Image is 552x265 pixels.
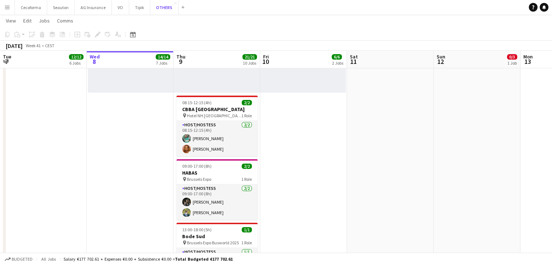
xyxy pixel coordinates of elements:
[39,17,50,24] span: Jobs
[262,57,269,66] span: 10
[47,0,75,15] button: Seauton
[6,17,16,24] span: View
[24,43,42,48] span: Week 41
[242,100,252,105] span: 2/2
[23,17,32,24] span: Edit
[523,53,533,60] span: Mon
[129,0,150,15] button: Tipik
[182,163,212,169] span: 09:00-17:00 (8h)
[156,54,170,60] span: 14/14
[6,42,23,49] div: [DATE]
[350,53,358,60] span: Sat
[54,16,76,25] a: Comms
[176,121,258,156] app-card-role: Host/Hostess2/208:15-12:15 (4h)[PERSON_NAME][PERSON_NAME]
[243,60,257,66] div: 10 Jobs
[64,256,233,262] div: Salary €177 702.61 + Expenses €0.00 + Subsistence €0.00 =
[187,113,241,118] span: Hotel NH [GEOGRAPHIC_DATA] Berlaymont
[176,106,258,113] h3: CBBA [GEOGRAPHIC_DATA]
[156,60,170,66] div: 7 Jobs
[187,240,239,245] span: Brussels Expo Busworld 2025
[176,184,258,220] app-card-role: Host/Hostess2/209:00-17:00 (8h)[PERSON_NAME][PERSON_NAME]
[241,176,252,182] span: 1 Role
[3,53,11,60] span: Tue
[507,54,517,60] span: 0/3
[15,0,47,15] button: Cecoforma
[349,57,358,66] span: 11
[242,227,252,232] span: 1/1
[89,57,100,66] span: 8
[175,57,185,66] span: 9
[522,57,533,66] span: 13
[4,255,34,263] button: Budgeted
[2,57,11,66] span: 7
[176,95,258,156] app-job-card: 08:15-12:15 (4h)2/2CBBA [GEOGRAPHIC_DATA] Hotel NH [GEOGRAPHIC_DATA] Berlaymont1 RoleHost/Hostess...
[437,53,445,60] span: Sun
[332,60,343,66] div: 2 Jobs
[175,256,233,262] span: Total Budgeted €177 702.61
[242,54,257,60] span: 21/21
[176,170,258,176] h3: HABAS
[150,0,179,15] button: OTHERS
[176,233,258,240] h3: Bode Sud
[40,256,57,262] span: All jobs
[69,60,83,66] div: 6 Jobs
[3,16,19,25] a: View
[241,113,252,118] span: 1 Role
[36,16,53,25] a: Jobs
[176,159,258,220] app-job-card: 09:00-17:00 (8h)2/2HABAS Brussels Expo1 RoleHost/Hostess2/209:00-17:00 (8h)[PERSON_NAME][PERSON_N...
[57,17,73,24] span: Comms
[69,54,83,60] span: 12/12
[182,100,212,105] span: 08:15-12:15 (4h)
[242,163,252,169] span: 2/2
[20,16,34,25] a: Edit
[241,240,252,245] span: 1 Role
[263,53,269,60] span: Fri
[45,43,54,48] div: CEST
[332,54,342,60] span: 6/6
[90,53,100,60] span: Wed
[112,0,129,15] button: VO
[176,53,185,60] span: Thu
[12,257,33,262] span: Budgeted
[182,227,212,232] span: 13:00-18:00 (5h)
[436,57,445,66] span: 12
[75,0,112,15] button: AG Insurance
[187,176,211,182] span: Brussels Expo
[507,60,517,66] div: 1 Job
